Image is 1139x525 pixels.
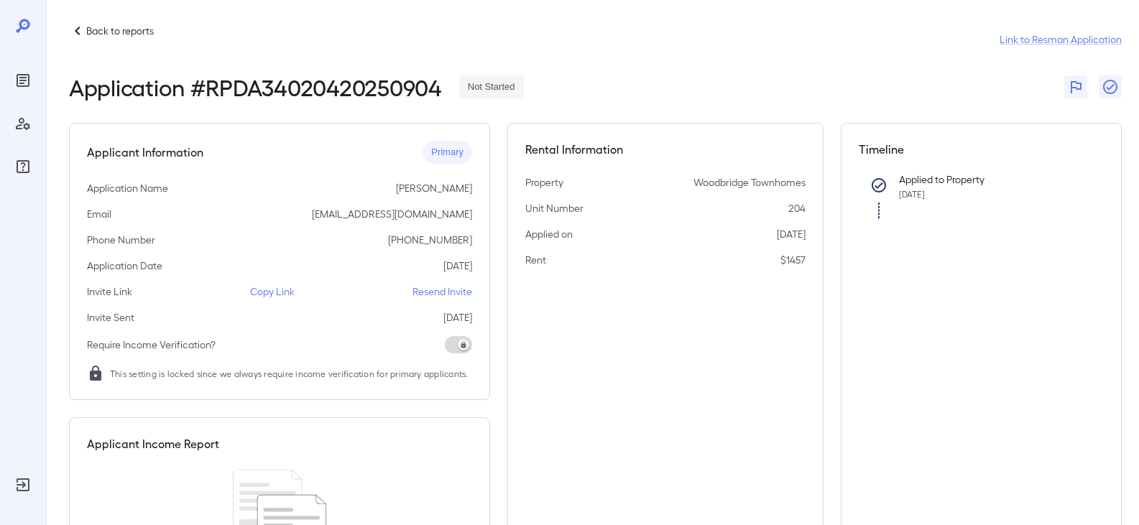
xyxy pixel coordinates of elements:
div: Manage Users [11,112,34,135]
p: Invite Link [87,284,132,299]
p: Applied to Property [899,172,1082,187]
button: Flag Report [1064,75,1087,98]
p: Woodbridge Townhomes [693,175,806,190]
p: [EMAIL_ADDRESS][DOMAIN_NAME] [312,207,472,221]
span: [DATE] [899,189,925,199]
p: Property [525,175,563,190]
p: Unit Number [525,201,584,215]
h5: Rental Information [525,141,806,158]
span: This setting is locked since we always require income verification for primary applicants. [110,366,469,381]
p: Rent [525,253,546,267]
p: Application Date [87,259,162,273]
p: Require Income Verification? [87,338,216,352]
button: Close Report [1099,75,1122,98]
p: Applied on [525,227,573,241]
p: [DATE] [443,259,472,273]
span: Primary [423,146,472,159]
p: Application Name [87,181,168,195]
p: Resend Invite [412,284,472,299]
p: Copy Link [250,284,295,299]
p: [PERSON_NAME] [396,181,472,195]
p: 204 [788,201,806,215]
p: [DATE] [777,227,806,241]
p: Invite Sent [87,310,134,325]
div: FAQ [11,155,34,178]
h5: Applicant Information [87,144,203,161]
div: Reports [11,69,34,92]
p: [DATE] [443,310,472,325]
p: $1457 [780,253,806,267]
p: Back to reports [86,24,154,38]
a: Link to Resman Application [1000,32,1122,47]
p: Email [87,207,111,221]
p: [PHONE_NUMBER] [388,233,472,247]
h5: Timeline [859,141,1105,158]
h5: Applicant Income Report [87,435,219,452]
span: Not Started [459,80,524,94]
h2: Application # RPDA34020420250904 [69,74,442,100]
p: Phone Number [87,233,155,247]
div: Log Out [11,473,34,496]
